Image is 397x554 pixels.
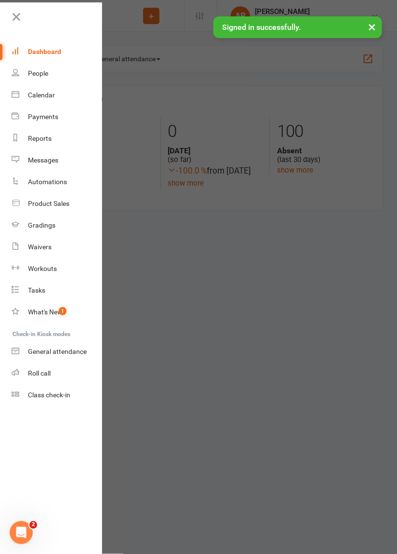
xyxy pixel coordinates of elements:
[12,258,103,280] a: Workouts
[28,113,58,121] div: Payments
[28,348,87,355] div: General attendance
[12,384,103,406] a: Class kiosk mode
[28,308,63,316] div: What's New
[12,341,103,363] a: General attendance kiosk mode
[28,135,52,142] div: Reports
[222,23,301,32] span: Signed in successfully.
[12,215,103,236] a: Gradings
[12,301,103,323] a: What's New1
[12,41,103,63] a: Dashboard
[28,221,55,229] div: Gradings
[28,91,55,99] div: Calendar
[28,156,58,164] div: Messages
[12,363,103,384] a: Roll call
[28,369,51,377] div: Roll call
[10,521,33,544] iframe: Intercom live chat
[12,193,103,215] a: Product Sales
[12,63,103,84] a: People
[29,521,37,529] span: 2
[28,391,70,399] div: Class check-in
[12,236,103,258] a: Waivers
[28,48,61,55] div: Dashboard
[28,178,67,186] div: Automations
[12,171,103,193] a: Automations
[28,200,69,207] div: Product Sales
[28,286,45,294] div: Tasks
[28,243,52,251] div: Waivers
[59,307,66,315] span: 1
[363,16,381,37] button: ×
[28,69,48,77] div: People
[12,106,103,128] a: Payments
[28,265,57,272] div: Workouts
[12,128,103,149] a: Reports
[12,149,103,171] a: Messages
[12,84,103,106] a: Calendar
[12,280,103,301] a: Tasks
